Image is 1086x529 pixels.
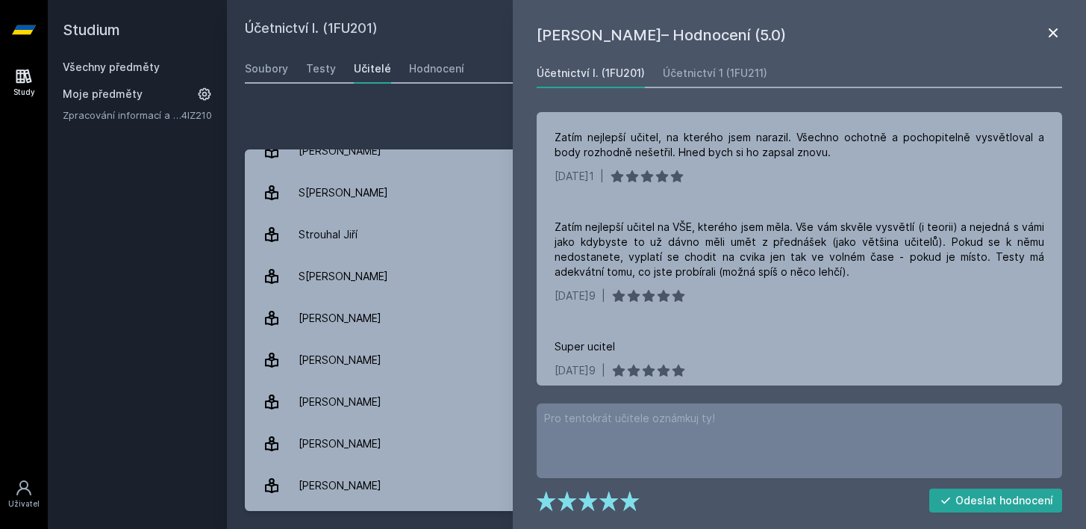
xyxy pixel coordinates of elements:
[555,220,1044,279] div: Zatím nejlepší učitel na VŠE, kterého jsem měla. Vše vám skvěle vysvětlí (i teorii) a nejedná s v...
[245,214,1068,256] a: Strouhal Jiří 8 hodnocení 3.9
[299,471,381,501] div: [PERSON_NAME]
[8,498,40,510] div: Uživatel
[245,423,1068,465] a: [PERSON_NAME] 10 hodnocení 4.6
[602,363,605,378] div: |
[929,489,1063,513] button: Odeslat hodnocení
[299,345,381,375] div: [PERSON_NAME]
[245,61,288,76] div: Soubory
[245,465,1068,507] a: [PERSON_NAME] 1 hodnocení 3.0
[299,303,381,333] div: [PERSON_NAME]
[409,61,464,76] div: Hodnocení
[245,256,1068,297] a: S[PERSON_NAME] 10 hodnocení 5.0
[354,54,391,84] a: Učitelé
[245,381,1068,423] a: [PERSON_NAME] 6 hodnocení 4.0
[245,54,288,84] a: Soubory
[299,136,381,166] div: [PERSON_NAME]
[63,108,181,123] a: Zpracování informací a znalostí
[306,54,336,84] a: Testy
[555,288,596,303] div: [DATE]9
[299,220,358,250] div: Strouhal Jiří
[354,61,391,76] div: Učitelé
[245,339,1068,381] a: [PERSON_NAME] 3 hodnocení 4.3
[245,172,1068,214] a: S[PERSON_NAME] 13 hodnocení 4.5
[13,87,35,98] div: Study
[3,471,45,517] a: Uživatel
[409,54,464,84] a: Hodnocení
[245,130,1068,172] a: [PERSON_NAME] 1 hodnocení 3.0
[555,363,596,378] div: [DATE]9
[602,288,605,303] div: |
[181,109,212,121] a: 4IZ210
[555,130,1044,160] div: Zatím nejlepší učitel, na kterého jsem narazil. Všechno ochotně a pochopitelně vysvětloval a body...
[63,61,160,73] a: Všechny předměty
[600,169,604,184] div: |
[299,262,388,291] div: S[PERSON_NAME]
[63,87,143,102] span: Moje předměty
[3,60,45,105] a: Study
[306,61,336,76] div: Testy
[555,339,615,354] div: Super ucitel
[299,178,388,208] div: S[PERSON_NAME]
[555,169,594,184] div: [DATE]1
[299,387,381,417] div: [PERSON_NAME]
[245,18,901,42] h2: Účetnictví I. (1FU201)
[245,297,1068,339] a: [PERSON_NAME] 4 hodnocení 5.0
[299,429,381,459] div: [PERSON_NAME]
